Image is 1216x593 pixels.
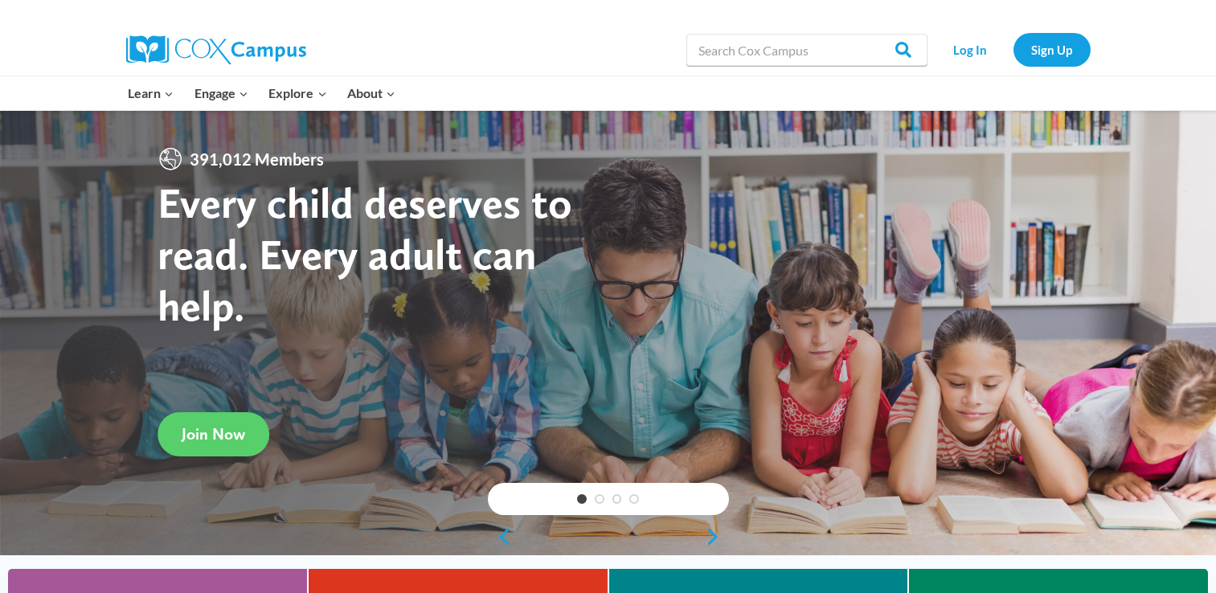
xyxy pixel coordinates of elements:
a: 3 [612,494,622,504]
span: Explore [268,83,326,104]
a: Log In [936,33,1005,66]
span: 391,012 Members [183,146,330,172]
input: Search Cox Campus [686,34,927,66]
a: 1 [577,494,587,504]
nav: Primary Navigation [118,76,406,110]
span: About [347,83,395,104]
span: Join Now [182,424,245,444]
a: next [705,527,729,546]
span: Learn [128,83,174,104]
a: 4 [629,494,639,504]
div: content slider buttons [488,521,729,553]
nav: Secondary Navigation [936,33,1091,66]
img: Cox Campus [126,35,306,64]
span: Engage [194,83,248,104]
a: 2 [595,494,604,504]
strong: Every child deserves to read. Every adult can help. [158,177,572,330]
a: previous [488,527,512,546]
a: Sign Up [1013,33,1091,66]
a: Join Now [158,411,269,456]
